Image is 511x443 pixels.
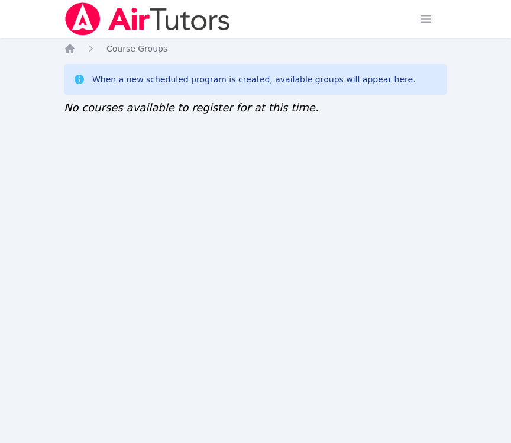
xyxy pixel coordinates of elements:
[64,101,319,114] span: No courses available to register for at this time.
[64,2,231,36] img: Air Tutors
[92,73,416,85] div: When a new scheduled program is created, available groups will appear here.
[64,43,447,54] nav: Breadcrumb
[106,43,167,54] a: Course Groups
[106,44,167,53] span: Course Groups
